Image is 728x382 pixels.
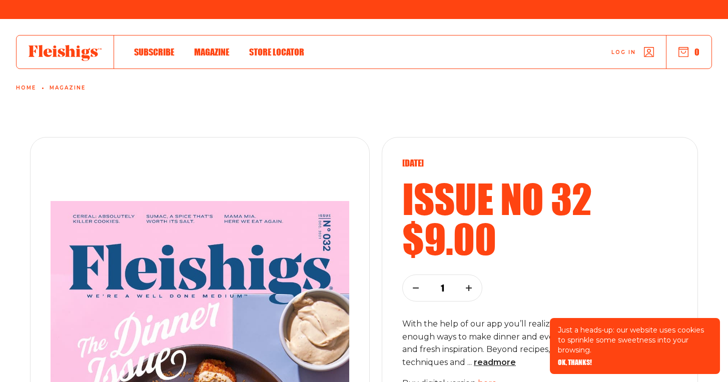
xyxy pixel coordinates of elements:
[436,282,449,293] p: 1
[134,46,174,57] span: Subscribe
[558,325,712,355] p: Just a heads-up: our website uses cookies to sprinkle some sweetness into your browsing.
[611,48,636,56] span: Log in
[134,45,174,58] a: Subscribe
[249,45,304,58] a: Store locator
[402,317,660,369] p: With the help of our app you’ll realize that there are never enough ways to make dinner and every...
[194,46,229,57] span: Magazine
[678,46,699,57] button: 0
[249,46,304,57] span: Store locator
[50,85,86,91] a: Magazine
[611,47,654,57] a: Log in
[474,357,516,367] span: read more
[16,85,36,91] a: Home
[402,218,677,258] h2: $9.00
[558,359,592,366] button: OK, THANKS!
[194,45,229,58] a: Magazine
[402,157,677,168] p: [DATE]
[402,178,677,218] h2: Issue no 32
